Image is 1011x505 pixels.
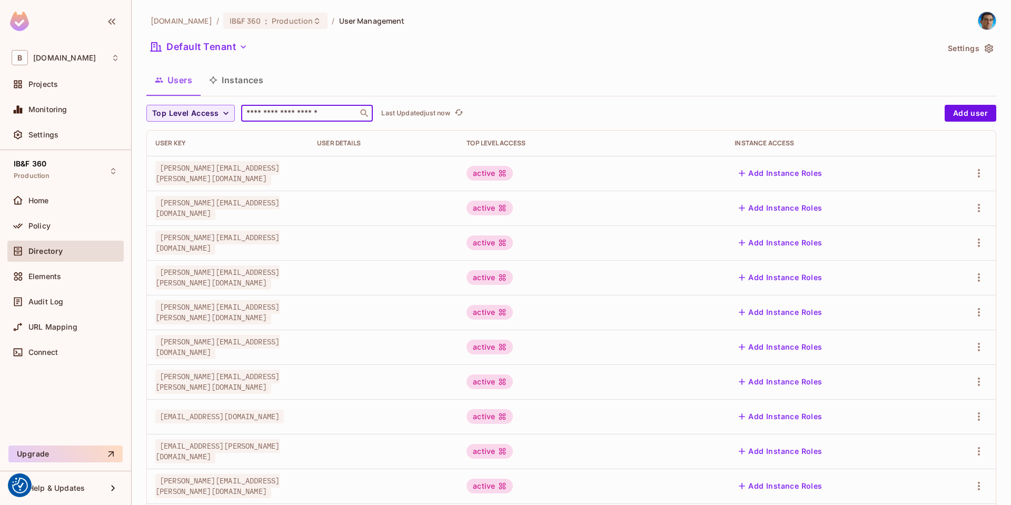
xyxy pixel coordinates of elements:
span: [PERSON_NAME][EMAIL_ADDRESS][PERSON_NAME][DOMAIN_NAME] [155,370,280,394]
span: Projects [28,80,58,88]
button: Add Instance Roles [735,443,826,460]
button: Add Instance Roles [735,408,826,425]
button: Add Instance Roles [735,165,826,182]
li: / [216,16,219,26]
span: [PERSON_NAME][EMAIL_ADDRESS][DOMAIN_NAME] [155,231,280,255]
div: active [467,374,513,389]
div: active [467,166,513,181]
span: [PERSON_NAME][EMAIL_ADDRESS][PERSON_NAME][DOMAIN_NAME] [155,265,280,290]
div: active [467,201,513,215]
button: Settings [944,40,996,57]
li: / [332,16,334,26]
button: Add Instance Roles [735,478,826,494]
span: : [264,17,268,25]
span: Help & Updates [28,484,85,492]
div: active [467,479,513,493]
span: Click to refresh data [450,107,465,120]
div: active [467,305,513,320]
button: Top Level Access [146,105,235,122]
span: Workspace: bbva.com [33,54,96,62]
div: active [467,235,513,250]
span: Home [28,196,49,205]
button: refresh [452,107,465,120]
button: Consent Preferences [12,478,28,493]
span: Top Level Access [152,107,219,120]
span: [PERSON_NAME][EMAIL_ADDRESS][PERSON_NAME][DOMAIN_NAME] [155,161,280,185]
span: [EMAIL_ADDRESS][DOMAIN_NAME] [155,410,284,423]
span: B [12,50,28,65]
span: Elements [28,272,61,281]
span: Policy [28,222,51,230]
button: Add user [945,105,996,122]
span: URL Mapping [28,323,77,331]
button: Upgrade [8,445,123,462]
img: PATRICK MULLOT [978,12,996,29]
button: Add Instance Roles [735,339,826,355]
div: User Key [155,139,300,147]
span: [EMAIL_ADDRESS][PERSON_NAME][DOMAIN_NAME] [155,439,280,463]
span: refresh [454,108,463,118]
button: Instances [201,67,272,93]
span: User Management [339,16,405,26]
button: Add Instance Roles [735,234,826,251]
button: Add Instance Roles [735,200,826,216]
span: Production [272,16,313,26]
span: Directory [28,247,63,255]
div: active [467,270,513,285]
span: [PERSON_NAME][EMAIL_ADDRESS][DOMAIN_NAME] [155,335,280,359]
span: Settings [28,131,58,139]
p: Last Updated just now [381,109,450,117]
button: Default Tenant [146,38,252,55]
span: [PERSON_NAME][EMAIL_ADDRESS][DOMAIN_NAME] [155,196,280,220]
span: Audit Log [28,298,63,306]
span: the active workspace [151,16,212,26]
span: [PERSON_NAME][EMAIL_ADDRESS][PERSON_NAME][DOMAIN_NAME] [155,300,280,324]
button: Add Instance Roles [735,304,826,321]
button: Add Instance Roles [735,373,826,390]
button: Add Instance Roles [735,269,826,286]
span: IB&F 360 [14,160,46,168]
span: Connect [28,348,58,357]
span: IB&F 360 [230,16,261,26]
img: Revisit consent button [12,478,28,493]
div: active [467,444,513,459]
img: SReyMgAAAABJRU5ErkJggg== [10,12,29,31]
div: Instance Access [735,139,923,147]
span: Monitoring [28,105,67,114]
div: active [467,409,513,424]
button: Users [146,67,201,93]
div: User Details [317,139,450,147]
span: [PERSON_NAME][EMAIL_ADDRESS][PERSON_NAME][DOMAIN_NAME] [155,474,280,498]
div: active [467,340,513,354]
span: Production [14,172,50,180]
div: Top Level Access [467,139,718,147]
